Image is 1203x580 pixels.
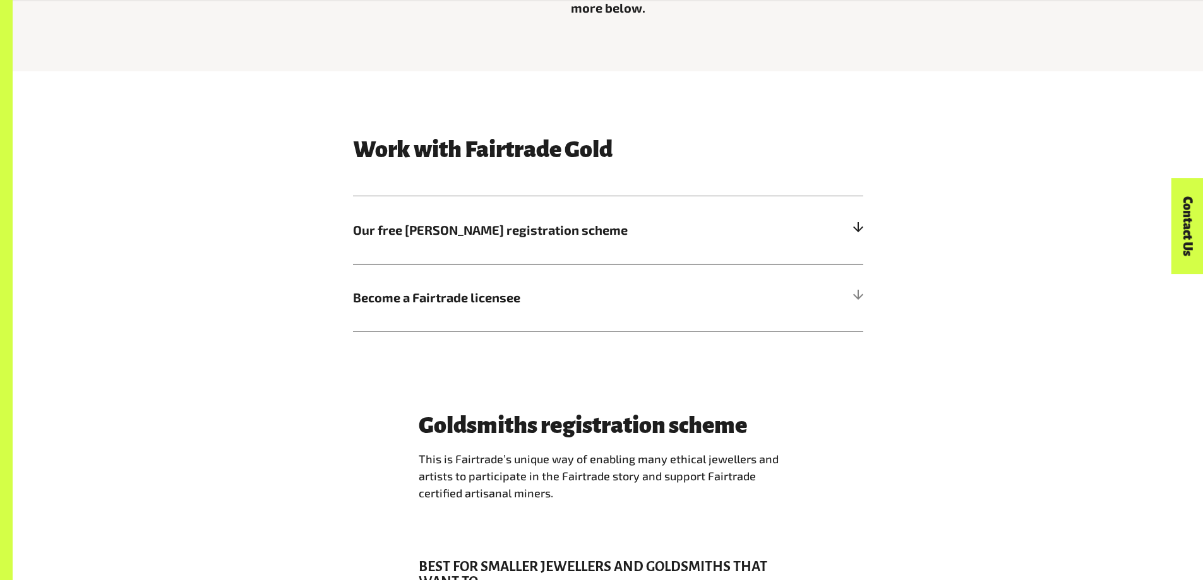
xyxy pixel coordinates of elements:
[353,220,736,239] span: Our free [PERSON_NAME] registration scheme
[353,288,736,307] span: Become a Fairtrade licensee
[419,413,798,438] h3: Goldsmiths registration scheme
[419,452,779,500] span: This is Fairtrade’s unique way of enabling many ethical jewellers and artists to participate in t...
[353,137,863,162] h3: Work with Fairtrade Gold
